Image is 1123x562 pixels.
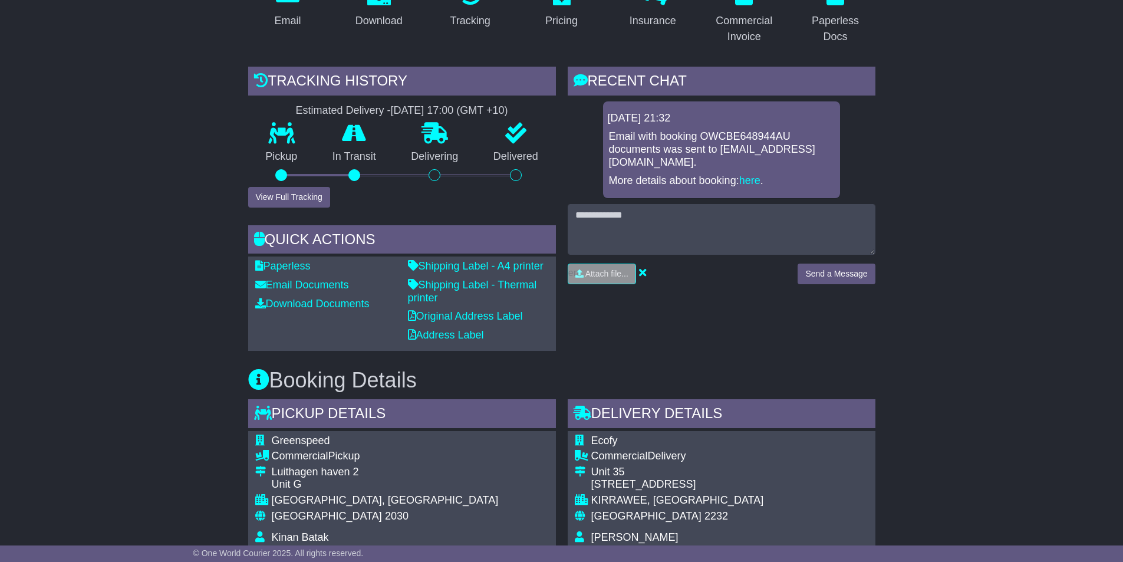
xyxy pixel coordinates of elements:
div: [STREET_ADDRESS] [591,478,858,491]
a: here [739,175,760,186]
p: More details about booking: . [609,175,834,188]
p: In Transit [315,150,394,163]
span: Kinan Batak [272,531,329,543]
div: [DATE] 17:00 (GMT +10) [391,104,508,117]
div: Quick Actions [248,225,556,257]
div: Insurance [630,13,676,29]
div: Pickup Details [248,399,556,431]
span: [GEOGRAPHIC_DATA] [272,510,382,522]
a: Shipping Label - A4 printer [408,260,544,272]
div: Pickup [272,450,499,463]
button: View Full Tracking [248,187,330,208]
span: [PERSON_NAME] [591,531,679,543]
div: Estimated Delivery - [248,104,556,117]
div: Delivery [591,450,858,463]
div: Tracking [450,13,490,29]
a: Original Address Label [408,310,523,322]
span: [GEOGRAPHIC_DATA] [591,510,702,522]
div: Luithagen haven 2 [272,466,499,479]
a: Shipping Label - Thermal printer [408,279,537,304]
span: 2232 [704,510,728,522]
h3: Booking Details [248,369,875,392]
div: RECENT CHAT [568,67,875,98]
a: Paperless [255,260,311,272]
a: Download Documents [255,298,370,310]
div: Email [274,13,301,29]
span: 2030 [385,510,409,522]
div: Unit G [272,478,499,491]
a: Address Label [408,329,484,341]
div: Pricing [545,13,578,29]
div: Download [355,13,403,29]
span: Greenspeed [272,435,330,446]
div: [DATE] 21:32 [608,112,835,125]
div: Tracking history [248,67,556,98]
span: Commercial [591,450,648,462]
span: Commercial [272,450,328,462]
span: © One World Courier 2025. All rights reserved. [193,548,364,558]
div: [GEOGRAPHIC_DATA], [GEOGRAPHIC_DATA] [272,494,499,507]
a: Email Documents [255,279,349,291]
div: KIRRAWEE, [GEOGRAPHIC_DATA] [591,494,858,507]
p: Delivered [476,150,556,163]
div: Unit 35 [591,466,858,479]
div: Paperless Docs [803,13,868,45]
button: Send a Message [798,264,875,284]
span: Ecofy [591,435,618,446]
p: Delivering [394,150,476,163]
p: Pickup [248,150,315,163]
div: Delivery Details [568,399,875,431]
p: Email with booking OWCBE648944AU documents was sent to [EMAIL_ADDRESS][DOMAIN_NAME]. [609,130,834,169]
div: Commercial Invoice [712,13,776,45]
